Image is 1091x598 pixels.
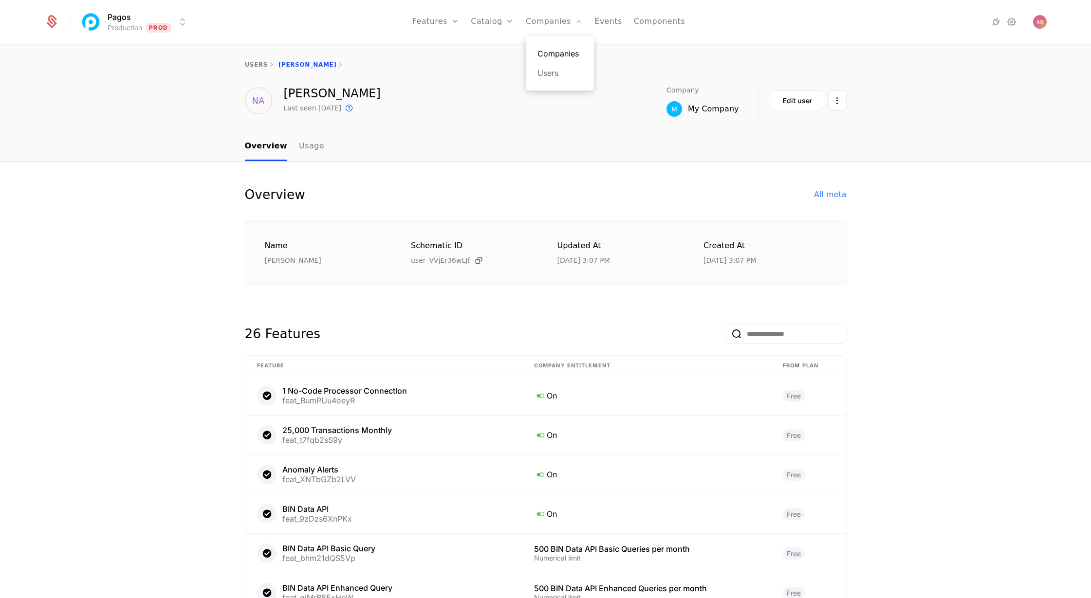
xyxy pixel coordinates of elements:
span: Free [783,469,805,481]
div: Edit user [783,96,812,106]
th: Company Entitlement [522,356,771,376]
div: Created at [703,240,827,252]
th: Feature [245,356,522,376]
div: Updated at [557,240,681,252]
img: Pagos [79,10,103,34]
span: Free [783,390,805,402]
div: Name [265,240,388,252]
div: On [534,468,759,481]
a: My CompanyMy Company [666,101,742,117]
button: Select action [828,91,847,110]
a: Companies [537,48,582,59]
div: feat_XNTbGZb2LVV [282,475,356,483]
div: feat_t7fqb2sS9y [282,436,392,444]
button: Open user button [1033,15,1047,29]
div: BIN Data API Enhanced Query [282,584,392,592]
div: NA [245,87,272,114]
button: Select environment [82,11,188,33]
a: Settings [1006,16,1017,28]
button: Edit user [771,91,824,110]
div: All meta [814,189,846,200]
a: Usage [299,132,324,161]
div: On [534,507,759,520]
a: Overview [245,132,288,161]
nav: Main [245,132,847,161]
div: BIN Data API Basic Query [282,544,375,552]
img: My Company [666,101,682,117]
div: BIN Data API [282,505,352,513]
div: feat_BumPUu4oeyR [282,397,407,404]
a: Integrations [990,16,1002,28]
span: Free [783,429,805,441]
div: Schematic ID [411,240,534,252]
div: feat_9zDzs6XnPKx [282,515,352,523]
div: 25,000 Transactions Monthly [282,426,392,434]
div: 1 No-Code Processor Connection [282,387,407,395]
div: 8/13/25, 3:07 PM [703,255,756,265]
div: Anomaly Alerts [282,466,356,473]
div: [PERSON_NAME] [284,88,381,99]
div: On [534,429,759,441]
div: Numerical limit [534,555,759,562]
span: Company [666,87,699,93]
span: Free [783,508,805,520]
div: On [534,389,759,402]
img: Andy Barker [1033,15,1047,29]
span: Free [783,547,805,560]
div: Last seen [DATE] [284,103,342,113]
div: Overview [245,185,305,204]
th: From plan [771,356,846,376]
a: Users [537,67,582,79]
div: My Company [688,103,739,115]
div: 500 BIN Data API Basic Queries per month [534,545,759,553]
div: 8/13/25, 3:07 PM [557,255,610,265]
div: 500 BIN Data API Enhanced Queries per month [534,584,759,592]
ul: Choose Sub Page [245,132,324,161]
div: [PERSON_NAME] [265,255,388,265]
span: Prod [146,23,171,33]
span: user_VVjEr36wLJf [411,255,470,265]
a: users [245,61,268,68]
div: feat_bhm21dQS5Vp [282,554,375,562]
div: 26 Features [245,324,320,344]
div: Production [108,23,142,33]
span: Pagos [108,11,131,23]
